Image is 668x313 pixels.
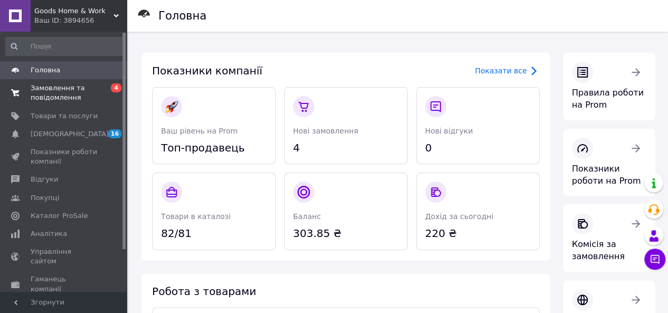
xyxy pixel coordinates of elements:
[563,204,655,272] a: Комісія за замовлення
[34,16,127,25] div: Ваш ID: 3894656
[293,127,358,135] span: Нові замовлення
[31,129,109,139] span: [DEMOGRAPHIC_DATA]
[31,229,67,239] span: Аналітика
[563,53,655,120] a: Правила роботи на Prom
[572,164,641,186] span: Показники роботи на Prom
[111,83,121,92] span: 4
[572,88,644,110] span: Правила роботи на Prom
[161,212,231,221] span: Товари в каталозі
[31,274,98,293] span: Гаманець компанії
[425,140,531,156] span: 0
[31,83,98,102] span: Замовлення та повідомлення
[293,226,399,241] span: 303.85 ₴
[475,64,539,77] a: Показати все
[31,247,98,266] span: Управління сайтом
[293,212,321,221] span: Баланс
[31,211,88,221] span: Каталог ProSale
[31,147,98,166] span: Показники роботи компанії
[31,193,59,203] span: Покупці
[152,64,262,77] span: Показники компанії
[31,111,98,121] span: Товари та послуги
[108,129,121,138] span: 16
[425,226,531,241] span: 220 ₴
[165,100,178,113] img: :rocket:
[152,285,256,298] span: Робота з товарами
[293,140,399,156] span: 4
[563,129,655,196] a: Показники роботи на Prom
[572,239,625,261] span: Комісія за замовлення
[31,65,60,75] span: Головна
[425,212,493,221] span: Дохід за сьогодні
[34,6,114,16] span: Goods Home & Work
[425,127,473,135] span: Нові відгуки
[158,10,206,22] h1: Головна
[161,127,238,135] span: Ваш рівень на Prom
[161,226,267,241] span: 82/81
[161,140,267,156] span: Топ-продавець
[475,65,526,76] div: Показати все
[31,175,58,184] span: Відгуки
[644,249,665,270] button: Чат з покупцем
[5,37,125,56] input: Пошук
